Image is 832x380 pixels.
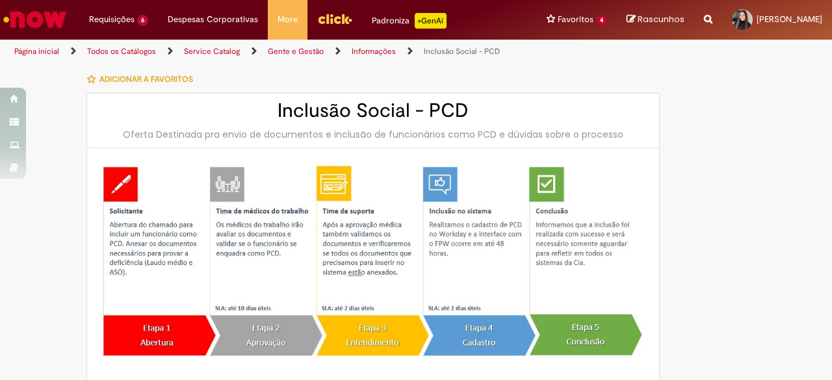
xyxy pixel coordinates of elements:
span: More [278,13,298,26]
a: Informações [352,46,396,57]
div: Oferta Destinada pra envio de documentos e inclusão de funcionários como PCD e dúvidas sobre o pr... [100,128,646,141]
span: [PERSON_NAME] [757,14,822,25]
h2: Inclusão Social - PCD [100,100,646,121]
img: ServiceNow [1,6,68,32]
a: Rascunhos [627,14,684,26]
span: Despesas Corporativas [168,13,258,26]
span: Favoritos [558,13,593,26]
a: Página inicial [14,46,59,57]
button: Adicionar a Favoritos [86,66,200,93]
div: Padroniza [372,13,447,29]
a: Service Catalog [184,46,240,57]
a: Todos os Catálogos [87,46,156,57]
a: Gente e Gestão [268,46,324,57]
span: Rascunhos [638,13,684,25]
span: Requisições [89,13,135,26]
span: 6 [137,15,148,26]
a: Inclusão Social - PCD [424,46,500,57]
img: click_logo_yellow_360x200.png [317,9,352,29]
p: +GenAi [415,13,447,29]
span: 4 [596,15,607,26]
span: Adicionar a Favoritos [99,74,193,84]
ul: Trilhas de página [10,40,545,64]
